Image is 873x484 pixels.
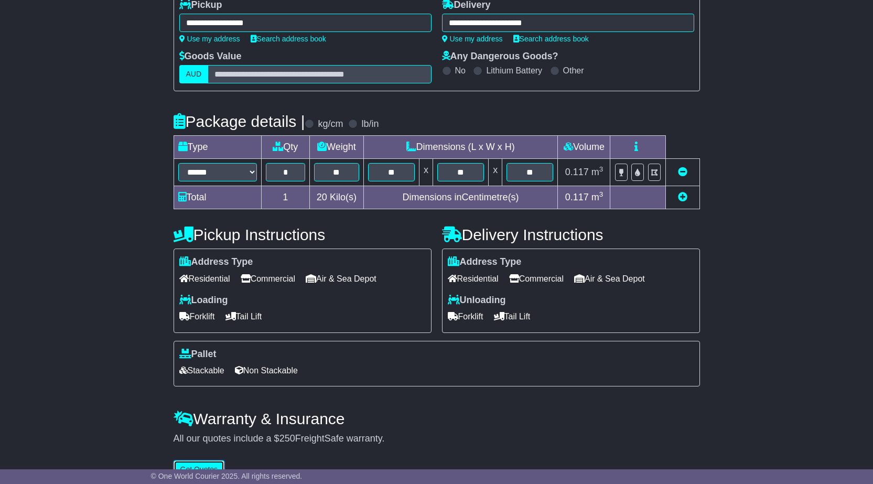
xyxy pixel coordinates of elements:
span: Commercial [241,271,295,287]
span: Forklift [448,308,483,325]
label: Goods Value [179,51,242,62]
button: Get Quotes [174,460,225,479]
label: Address Type [448,256,522,268]
span: 0.117 [565,192,589,202]
span: 20 [317,192,327,202]
span: Residential [179,271,230,287]
label: Loading [179,295,228,306]
span: m [591,192,603,202]
a: Use my address [442,35,503,43]
td: Total [174,186,261,209]
span: Stackable [179,362,224,379]
span: 250 [279,433,295,444]
h4: Package details | [174,113,305,130]
label: Pallet [179,349,217,360]
td: Volume [558,136,610,159]
h4: Pickup Instructions [174,226,432,243]
td: 1 [261,186,310,209]
td: Kilo(s) [310,186,364,209]
h4: Warranty & Insurance [174,410,700,427]
label: kg/cm [318,119,343,130]
span: Tail Lift [494,308,531,325]
sup: 3 [599,190,603,198]
a: Search address book [513,35,589,43]
span: Air & Sea Depot [306,271,376,287]
span: m [591,167,603,177]
label: Lithium Battery [486,66,542,76]
td: Dimensions in Centimetre(s) [363,186,558,209]
a: Add new item [678,192,687,202]
span: © One World Courier 2025. All rights reserved. [151,472,303,480]
label: AUD [179,65,209,83]
span: Tail Lift [225,308,262,325]
td: x [489,159,502,186]
label: No [455,66,466,76]
label: Address Type [179,256,253,268]
label: Any Dangerous Goods? [442,51,558,62]
td: Dimensions (L x W x H) [363,136,558,159]
span: Non Stackable [235,362,298,379]
td: Type [174,136,261,159]
sup: 3 [599,165,603,173]
label: lb/in [361,119,379,130]
a: Use my address [179,35,240,43]
a: Remove this item [678,167,687,177]
div: All our quotes include a $ FreightSafe warranty. [174,433,700,445]
span: Residential [448,271,499,287]
a: Search address book [251,35,326,43]
td: x [419,159,433,186]
td: Weight [310,136,364,159]
td: Qty [261,136,310,159]
span: Commercial [509,271,564,287]
span: Forklift [179,308,215,325]
label: Other [563,66,584,76]
h4: Delivery Instructions [442,226,700,243]
span: Air & Sea Depot [574,271,645,287]
span: 0.117 [565,167,589,177]
label: Unloading [448,295,506,306]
